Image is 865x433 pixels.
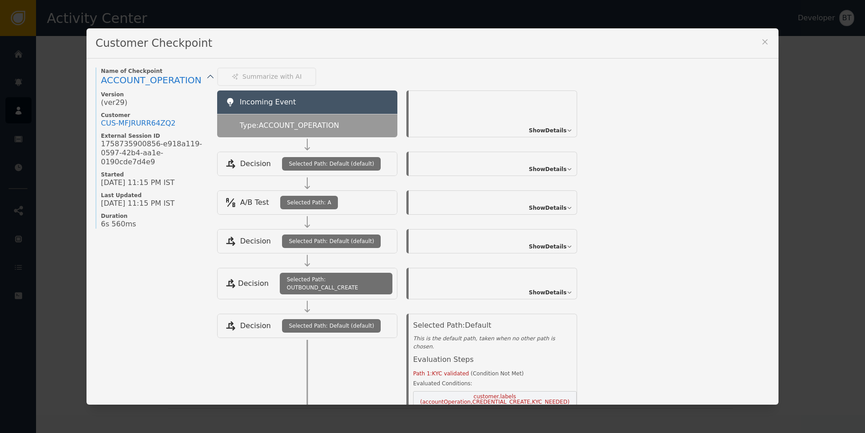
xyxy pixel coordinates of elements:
[101,171,208,178] span: Started
[529,289,567,297] span: Show Details
[101,199,175,208] span: [DATE] 11:15 PM IST
[289,160,374,168] span: Selected Path: Default (default)
[101,91,208,98] span: Version
[101,212,208,220] span: Duration
[413,354,577,370] div: Evaluation Steps
[240,158,271,169] span: Decision
[101,119,176,128] div: CUS- MFJRURR64ZQ2
[471,370,524,377] span: ( Condition Not Met )
[529,126,567,135] span: Show Details
[240,120,339,131] span: Type: ACCOUNT_OPERATION
[101,75,208,86] a: ACCOUNT_OPERATION
[101,68,208,75] span: Name of Checkpoint
[413,379,577,388] span: Evaluated Conditions:
[101,192,208,199] span: Last Updated
[432,370,471,377] span: KYC validated
[529,204,567,212] span: Show Details
[101,220,136,229] span: 6s 560ms
[101,178,175,187] span: [DATE] 11:15 PM IST
[101,140,208,167] span: 1758735900856-e918a119-0597-42b4-aa1e-0190cde7d4e9
[101,98,127,107] span: (ver 29 )
[86,28,778,59] div: Customer Checkpoint
[240,320,271,331] span: Decision
[413,391,577,413] span: customer.labels (accountOperation,CREDENTIAL_CREATE,KYC_NEEDED) contains auth-kyc-id-validated
[465,321,491,329] span: Default
[529,165,567,173] span: Show Details
[413,334,577,351] div: This is the default path, taken when no other path is chosen.
[413,321,465,329] span: Selected Path:
[101,119,176,128] a: CUS-MFJRURR64ZQ2
[529,243,567,251] span: Show Details
[238,278,269,289] span: Decision
[287,198,331,207] span: Selected Path: A
[101,112,208,119] span: Customer
[287,275,386,292] span: Selected Path: OUTBOUND_CALL_CREATE
[240,98,296,106] span: Incoming Event
[289,237,374,245] span: Selected Path: Default (default)
[101,75,201,86] span: ACCOUNT_OPERATION
[240,236,271,247] span: Decision
[240,197,269,208] span: A/B Test
[101,132,208,140] span: External Session ID
[413,370,432,377] span: Path 1:
[289,322,374,330] span: Selected Path: Default (default)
